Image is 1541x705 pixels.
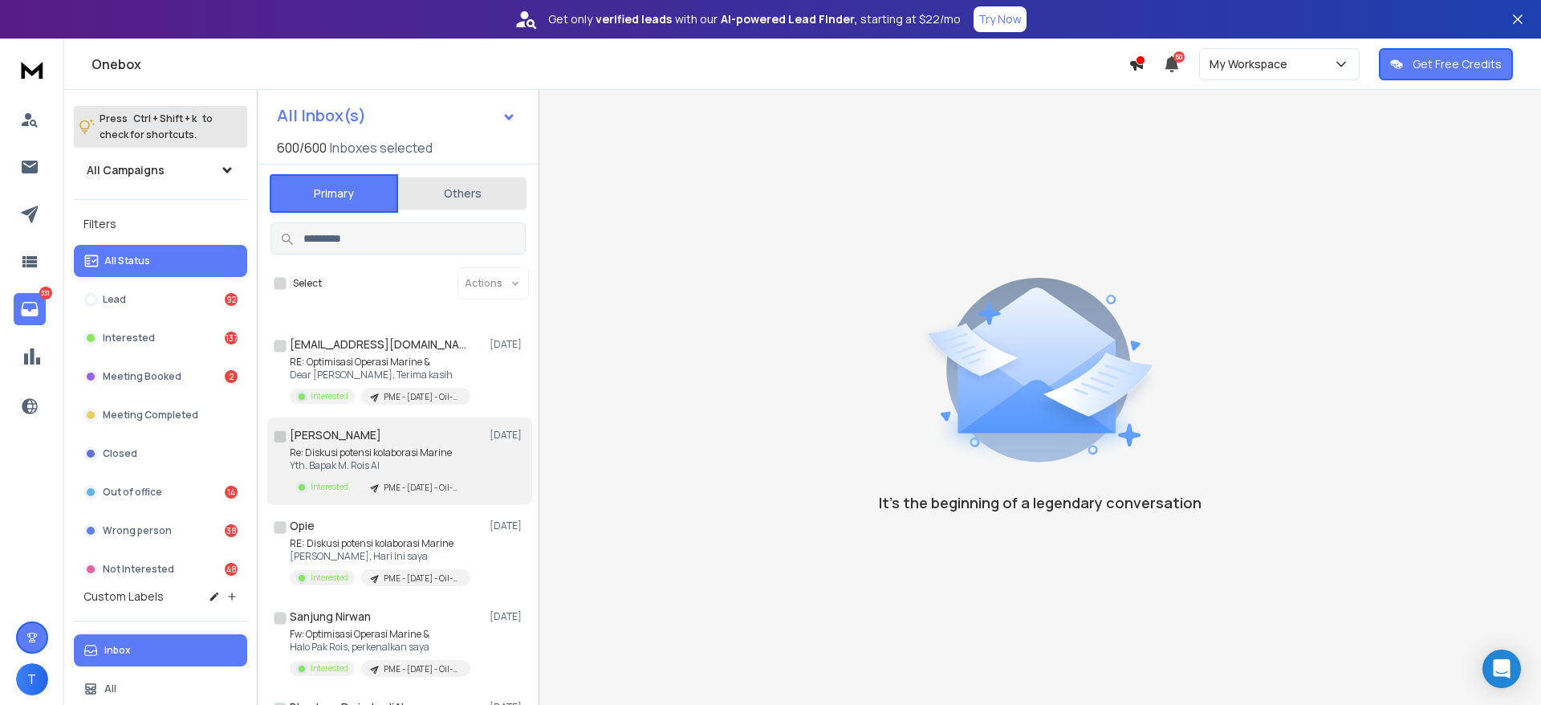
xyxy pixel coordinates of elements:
h3: Custom Labels [83,589,164,605]
p: Yth. Bapak M. Rois Al [290,459,470,472]
h1: Opie [290,518,315,534]
p: All [104,683,116,695]
div: 14 [225,486,238,499]
button: All Campaigns [74,154,247,186]
button: Closed [74,438,247,470]
button: Interested137 [74,322,247,354]
img: logo [16,55,48,84]
p: 331 [39,287,52,300]
p: Interested [311,390,348,402]
button: Meeting Booked2 [74,361,247,393]
p: It’s the beginning of a legendary conversation [879,491,1201,514]
p: Interested [311,481,348,493]
label: Select [293,277,322,290]
button: All Status [74,245,247,277]
p: Try Now [978,11,1022,27]
p: Lead [103,293,126,306]
div: 92 [225,293,238,306]
button: Primary [270,174,398,213]
button: Meeting Completed [74,399,247,431]
h1: [EMAIL_ADDRESS][DOMAIN_NAME] [290,336,466,352]
span: 600 / 600 [277,138,327,157]
p: Dear [PERSON_NAME], Terima kasih [290,369,470,381]
button: Inbox [74,634,247,666]
h3: Filters [74,213,247,235]
p: PME - [DATE] - Oil-Energy-Maritime [384,573,461,585]
p: Meeting Booked [103,370,181,383]
p: [DATE] [490,338,526,351]
div: 38 [225,524,238,537]
p: Not Interested [103,563,174,576]
p: Halo Pak Rois, perkenalkan saya [290,641,470,654]
p: [PERSON_NAME], Hari ini saya [290,550,470,563]
button: T [16,663,48,695]
button: Out of office14 [74,476,247,508]
p: RE: Diskusi potensi kolaborasi Marine [290,537,470,550]
strong: AI-powered Lead Finder, [721,11,857,27]
p: Interested [311,572,348,584]
p: Meeting Completed [103,409,198,422]
button: Not Interested48 [74,553,247,585]
button: Lead92 [74,283,247,316]
h1: [PERSON_NAME] [290,427,381,443]
p: PME - [DATE] - Oil-Energy-Maritime [384,391,461,403]
p: All Status [104,255,150,267]
p: RE: Optimisasi Operasi Marine & [290,356,470,369]
p: Press to check for shortcuts. [100,111,213,143]
div: 48 [225,563,238,576]
p: [DATE] [490,520,526,532]
strong: verified leads [596,11,672,27]
h1: All Campaigns [87,162,165,178]
button: Get Free Credits [1379,48,1513,80]
a: 331 [14,293,46,325]
span: 50 [1173,51,1185,63]
button: All Inbox(s) [264,100,529,132]
p: Get Free Credits [1413,56,1502,72]
p: PME - [DATE] - Oil-Energy-Maritime [384,663,461,675]
button: Try Now [974,6,1027,32]
h3: Inboxes selected [330,138,433,157]
h1: Onebox [91,55,1128,74]
p: [DATE] [490,610,526,623]
h1: Sanjung Nirwan [290,609,371,625]
p: Inbox [104,644,131,657]
p: Interested [103,332,155,344]
p: PME - [DATE] - Oil-Energy-Maritime [384,482,461,494]
div: 2 [225,370,238,383]
span: Ctrl + Shift + k [131,109,199,128]
h1: All Inbox(s) [277,108,366,124]
button: Wrong person38 [74,515,247,547]
p: My Workspace [1210,56,1294,72]
p: Wrong person [103,524,172,537]
p: [DATE] [490,429,526,442]
p: Re: Diskusi potensi kolaborasi Marine [290,446,470,459]
p: Get only with our starting at $22/mo [548,11,961,27]
button: Others [398,176,527,211]
div: Open Intercom Messenger [1482,650,1521,688]
div: 137 [225,332,238,344]
p: Fw: Optimisasi Operasi Marine & [290,628,470,641]
button: All [74,673,247,705]
p: Interested [311,662,348,674]
p: Out of office [103,486,162,499]
p: Closed [103,447,137,460]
